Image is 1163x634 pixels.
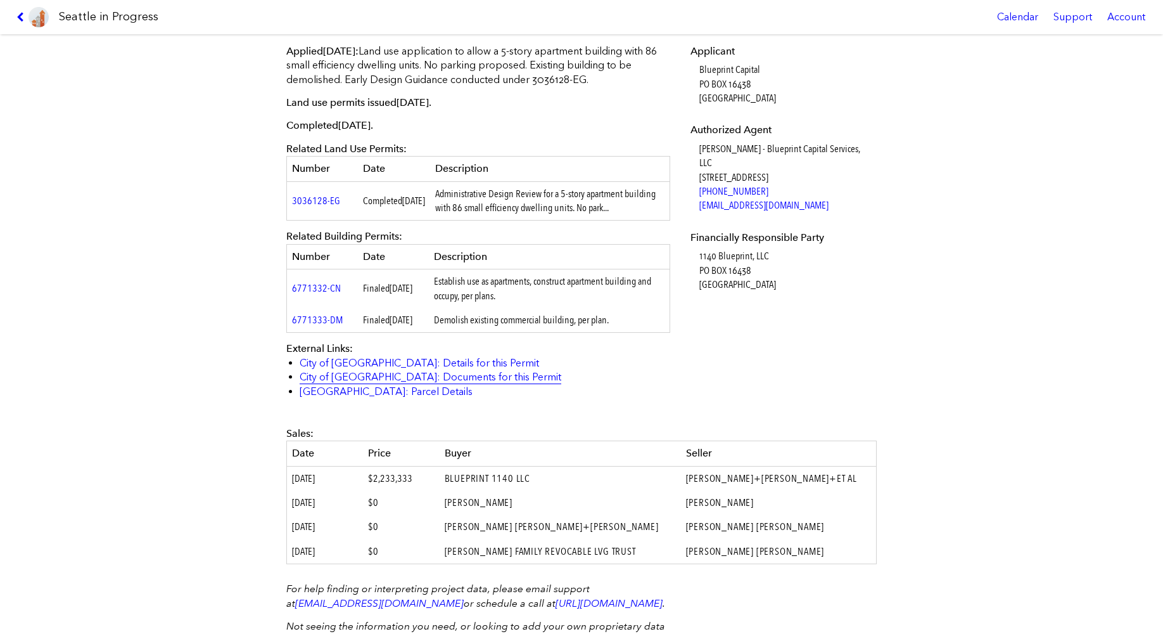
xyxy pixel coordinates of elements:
span: [DATE] [402,195,425,207]
span: [DATE] [292,472,315,484]
span: [DATE] [292,496,315,508]
td: $0 [363,515,440,539]
td: Establish use as apartments, construct apartment building and occupy, per plans. [429,269,670,308]
th: Description [430,157,670,181]
td: Completed [358,181,430,221]
td: Demolish existing commercial building, per plan. [429,308,670,333]
span: [DATE] [292,521,315,533]
h1: Seattle in Progress [59,9,158,25]
td: [PERSON_NAME] [PERSON_NAME]+[PERSON_NAME] [440,515,681,539]
span: Applied : [286,45,359,57]
a: 6771333-DM [292,314,343,326]
td: $0 [363,540,440,564]
td: [PERSON_NAME]+[PERSON_NAME]+ET AL [681,466,877,491]
td: $2,233,333 [363,466,440,491]
td: Finaled [358,308,429,333]
span: [DATE] [338,119,371,131]
td: [PERSON_NAME] [PERSON_NAME] [681,540,877,564]
dt: Authorized Agent [690,123,874,137]
span: Related Building Permits: [286,230,402,242]
p: Land use permits issued . [286,96,670,110]
td: [PERSON_NAME] FAMILY REVOCABLE LVG TRUST [440,540,681,564]
th: Date [358,244,429,269]
span: [DATE] [390,314,412,326]
td: Administrative Design Review for a 5-story apartment building with 86 small efficiency dwelling u... [430,181,670,221]
td: Finaled [358,269,429,308]
td: [PERSON_NAME] [440,491,681,515]
div: Sales: [286,427,877,441]
dd: [PERSON_NAME] - Blueprint Capital Services, LLC [STREET_ADDRESS] [699,142,874,213]
dd: Blueprint Capital PO BOX 16438 [GEOGRAPHIC_DATA] [699,63,874,105]
dd: 1140 Blueprint, LLC PO BOX 16438 [GEOGRAPHIC_DATA] [699,249,874,292]
a: [PHONE_NUMBER] [699,185,768,197]
td: [PERSON_NAME] [PERSON_NAME] [681,515,877,539]
a: 3036128-EG [292,195,340,207]
th: Seller [681,441,877,466]
th: Date [358,157,430,181]
a: [EMAIL_ADDRESS][DOMAIN_NAME] [699,199,829,211]
th: Description [429,244,670,269]
td: [PERSON_NAME] [681,491,877,515]
p: Land use application to allow a 5-story apartment building with 86 small efficiency dwelling unit... [286,44,670,87]
img: favicon-96x96.png [29,7,49,27]
dt: Financially Responsible Party [690,231,874,245]
a: City of [GEOGRAPHIC_DATA]: Details for this Permit [300,357,539,369]
span: [DATE] [292,545,315,557]
th: Price [363,441,440,466]
a: [URL][DOMAIN_NAME] [556,597,663,609]
p: Completed . [286,119,670,133]
span: [DATE] [323,45,355,57]
a: City of [GEOGRAPHIC_DATA]: Documents for this Permit [300,371,561,383]
a: 6771332-CN [292,282,341,294]
th: Buyer [440,441,681,466]
th: Date [287,441,364,466]
em: For help finding or interpreting project data, please email support at or schedule a call at . [286,583,665,609]
span: External Links: [286,342,353,354]
td: $0 [363,491,440,515]
td: BLUEPRINT 1140 LLC [440,466,681,491]
a: [GEOGRAPHIC_DATA]: Parcel Details [300,385,473,398]
span: [DATE] [390,282,412,294]
a: [EMAIL_ADDRESS][DOMAIN_NAME] [295,597,464,609]
th: Number [287,157,358,181]
th: Number [287,244,358,269]
span: Related Land Use Permits: [286,143,407,155]
dt: Applicant [690,44,874,58]
span: [DATE] [397,96,429,108]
